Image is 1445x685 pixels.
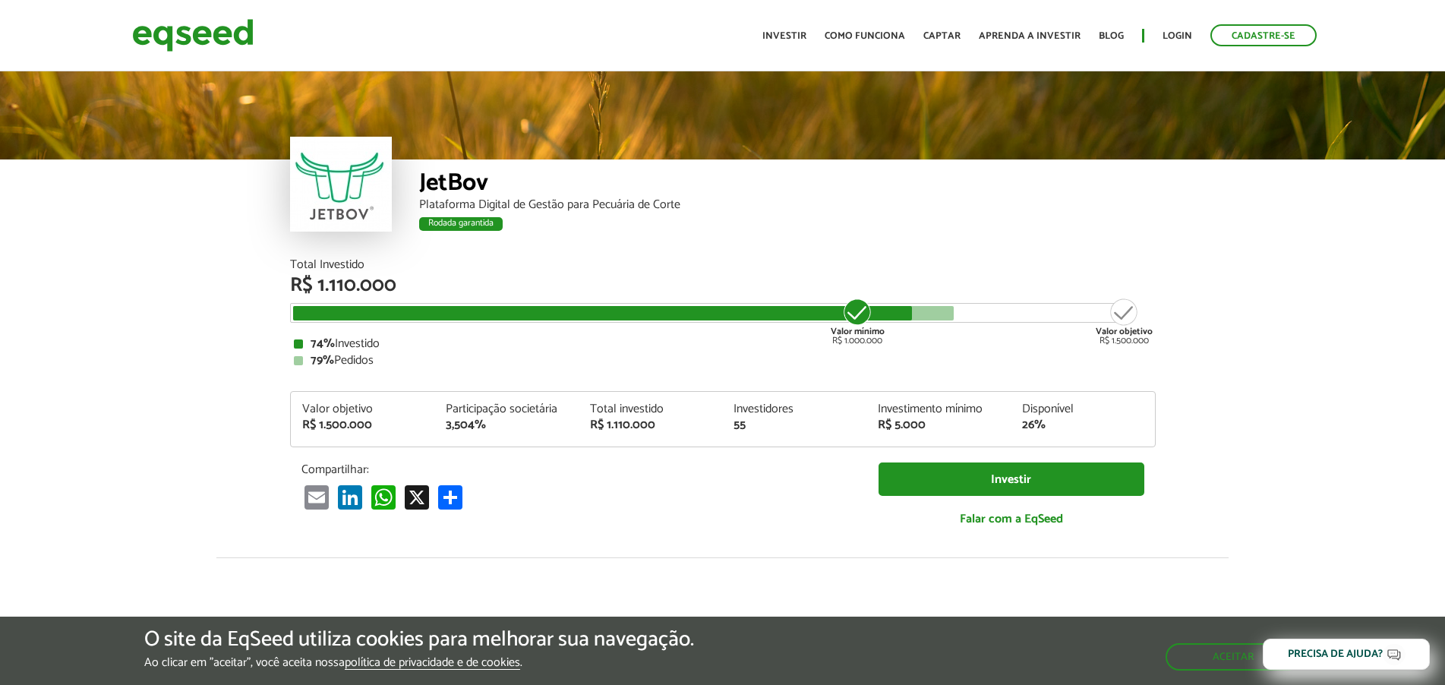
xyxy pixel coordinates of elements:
[301,462,856,477] p: Compartilhar:
[878,403,999,415] div: Investimento mínimo
[302,403,424,415] div: Valor objetivo
[734,403,855,415] div: Investidores
[1096,297,1153,346] div: R$ 1.500.000
[734,419,855,431] div: 55
[831,324,885,339] strong: Valor mínimo
[290,259,1156,271] div: Total Investido
[1099,31,1124,41] a: Blog
[345,657,520,670] a: política de privacidade e de cookies
[762,31,806,41] a: Investir
[301,485,332,510] a: Email
[290,276,1156,295] div: R$ 1.110.000
[1210,24,1317,46] a: Cadastre-se
[419,171,1156,199] div: JetBov
[879,462,1144,497] a: Investir
[419,217,503,231] div: Rodada garantida
[1096,324,1153,339] strong: Valor objetivo
[829,297,886,346] div: R$ 1.000.000
[335,485,365,510] a: LinkedIn
[132,15,254,55] img: EqSeed
[144,628,694,652] h5: O site da EqSeed utiliza cookies para melhorar sua navegação.
[590,419,711,431] div: R$ 1.110.000
[144,655,694,670] p: Ao clicar em "aceitar", você aceita nossa .
[825,31,905,41] a: Como funciona
[446,403,567,415] div: Participação societária
[879,503,1144,535] a: Falar com a EqSeed
[311,350,334,371] strong: 79%
[402,485,432,510] a: X
[923,31,961,41] a: Captar
[419,199,1156,211] div: Plataforma Digital de Gestão para Pecuária de Corte
[1022,403,1144,415] div: Disponível
[446,419,567,431] div: 3,504%
[435,485,465,510] a: Compartilhar
[590,403,711,415] div: Total investido
[1163,31,1192,41] a: Login
[878,419,999,431] div: R$ 5.000
[302,419,424,431] div: R$ 1.500.000
[294,338,1152,350] div: Investido
[979,31,1081,41] a: Aprenda a investir
[1022,419,1144,431] div: 26%
[1166,643,1301,671] button: Aceitar
[311,333,335,354] strong: 74%
[294,355,1152,367] div: Pedidos
[368,485,399,510] a: WhatsApp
